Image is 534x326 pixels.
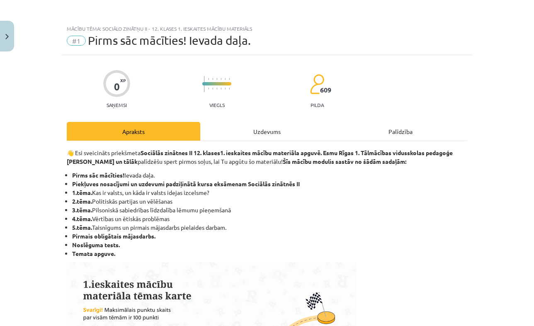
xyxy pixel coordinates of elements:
[320,86,331,94] span: 609
[311,102,324,108] p: pilda
[204,76,205,92] img: icon-long-line-d9ea69661e0d244f92f715978eff75569469978d946b2353a9bb055b3ed8787d.svg
[310,74,324,95] img: students-c634bb4e5e11cddfef0936a35e636f08e4e9abd3cc4e673bd6f9a4125e45ecb1.svg
[72,197,467,206] li: Politiskās partijas un vēlēšanas
[72,241,120,248] strong: Noslēguma tests.
[72,171,467,180] li: Ievada daļa.
[334,122,467,141] div: Palīdzība
[88,34,251,47] span: Pirms sāc mācīties! Ievada daļa.
[72,232,155,240] strong: Pirmais obligātais mājasdarbs.
[67,149,453,165] strong: 1. ieskaites mācību materiāla apguvē. Esmu Rīgas 1. Tālmācības vidusskolas pedagoģe [PERSON_NAME]...
[208,88,209,90] img: icon-short-line-57e1e144782c952c97e751825c79c345078a6d821885a25fce030b3d8c18986b.svg
[67,122,200,141] div: Apraksts
[225,78,226,80] img: icon-short-line-57e1e144782c952c97e751825c79c345078a6d821885a25fce030b3d8c18986b.svg
[72,206,467,214] li: Pilsoniskā sabiedrības līdzdalība lēmumu pieņemšanā
[225,88,226,90] img: icon-short-line-57e1e144782c952c97e751825c79c345078a6d821885a25fce030b3d8c18986b.svg
[120,78,126,83] span: XP
[283,158,406,165] b: Šīs mācību modulis sastāv no šādām sadaļām:
[72,206,92,214] strong: 3.tēma.
[212,78,213,80] img: icon-short-line-57e1e144782c952c97e751825c79c345078a6d821885a25fce030b3d8c18986b.svg
[221,78,221,80] img: icon-short-line-57e1e144782c952c97e751825c79c345078a6d821885a25fce030b3d8c18986b.svg
[141,149,220,156] strong: Sociālās zinātnes II 12. klases
[229,88,230,90] img: icon-short-line-57e1e144782c952c97e751825c79c345078a6d821885a25fce030b3d8c18986b.svg
[72,188,467,197] li: Kas ir valsts, un kāda ir valsts idejas izcelsme?
[208,78,209,80] img: icon-short-line-57e1e144782c952c97e751825c79c345078a6d821885a25fce030b3d8c18986b.svg
[103,102,130,108] p: Saņemsi
[72,180,300,187] strong: Piekļuves nosacījumi un uzdevumi padziļinātā kursa eksāmenam Sociālās zinātnēs II
[72,171,124,179] strong: Pirms sāc mācīties!
[72,250,115,257] strong: Temata apguve.
[209,102,225,108] p: Viegls
[229,78,230,80] img: icon-short-line-57e1e144782c952c97e751825c79c345078a6d821885a25fce030b3d8c18986b.svg
[221,88,221,90] img: icon-short-line-57e1e144782c952c97e751825c79c345078a6d821885a25fce030b3d8c18986b.svg
[67,148,467,166] p: 👋 Esi sveicināts priekšmeta palīdzēšu spert pirmos soļus, lai Tu apgūtu šo materiālu!
[212,88,213,90] img: icon-short-line-57e1e144782c952c97e751825c79c345078a6d821885a25fce030b3d8c18986b.svg
[200,122,334,141] div: Uzdevums
[72,223,467,232] li: Taisnīgums un pirmais mājasdarbs pielaides darbam.
[72,214,467,223] li: Vērtības un ētiskās problēmas
[72,224,92,231] strong: 5.tēma.
[72,215,92,222] strong: 4.tēma.
[67,36,86,46] span: #1
[67,26,467,32] div: Mācību tēma: Sociālo zinātņu ii - 12. klases 1. ieskaites mācību materiāls
[72,189,92,196] strong: 1.tēma.
[114,81,120,92] div: 0
[5,34,9,39] img: icon-close-lesson-0947bae3869378f0d4975bcd49f059093ad1ed9edebbc8119c70593378902aed.svg
[72,197,92,205] strong: 2.tēma.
